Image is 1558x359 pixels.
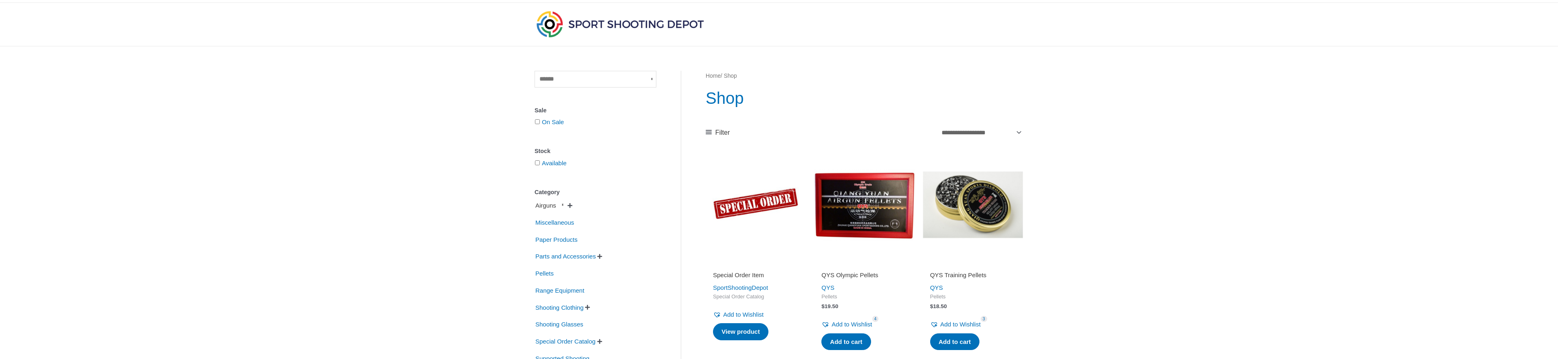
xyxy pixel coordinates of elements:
[821,293,907,300] span: Pellets
[713,260,799,269] iframe: Customer reviews powered by Trustpilot
[535,337,596,344] a: Special Order Catalog
[930,284,943,291] a: QYS
[713,309,764,320] a: Add to Wishlist
[535,320,584,327] a: Shooting Glasses
[930,333,979,350] a: Add to cart: “QYS Training Pellets”
[821,303,838,309] bdi: 19.50
[821,303,825,309] span: $
[535,201,567,208] a: Airguns
[568,203,572,208] span: 
[535,269,555,276] a: Pellets
[814,155,914,255] img: QYS Olympic Pellets
[542,160,567,166] a: Available
[535,119,540,124] input: On Sale
[535,160,540,165] input: Available
[832,321,872,328] span: Add to Wishlist
[821,319,872,330] a: Add to Wishlist
[597,339,602,344] span: 
[597,254,602,259] span: 
[713,271,799,279] h2: Special Order Item
[535,219,575,225] a: Miscellaneous
[723,311,764,318] span: Add to Wishlist
[713,271,799,282] a: Special Order Item
[940,321,981,328] span: Add to Wishlist
[872,316,879,322] span: 4
[821,333,871,350] a: Add to cart: “QYS Olympic Pellets”
[706,71,1023,81] nav: Breadcrumb
[706,127,730,139] a: Filter
[923,155,1023,255] img: QYS Training Pellets
[713,323,768,340] a: Read more about “Special Order Item”
[535,250,596,263] span: Parts and Accessories
[535,145,656,157] div: Stock
[542,118,564,125] a: On Sale
[713,284,768,291] a: SportShootingDepot
[930,303,933,309] span: $
[535,284,585,298] span: Range Equipment
[535,105,656,116] div: Sale
[535,303,584,310] a: Shooting Clothing
[535,186,656,198] div: Category
[706,73,721,79] a: Home
[930,293,1016,300] span: Pellets
[535,317,584,331] span: Shooting Glasses
[821,271,907,279] h2: QYS Olympic Pellets
[535,267,555,280] span: Pellets
[535,233,578,247] span: Paper Products
[535,287,585,293] a: Range Equipment
[713,293,799,300] span: Special Order Catalog
[821,260,907,269] iframe: Customer reviews powered by Trustpilot
[930,303,947,309] bdi: 18.50
[930,271,1016,279] h2: QYS Training Pellets
[535,199,557,212] span: Airguns
[821,271,907,282] a: QYS Olympic Pellets
[938,126,1023,139] select: Shop order
[706,87,1023,109] h1: Shop
[930,319,981,330] a: Add to Wishlist
[706,155,806,255] img: Special Order Item
[535,335,596,348] span: Special Order Catalog
[535,9,706,39] img: Sport Shooting Depot
[585,304,590,310] span: 
[535,301,584,315] span: Shooting Clothing
[930,271,1016,282] a: QYS Training Pellets
[535,216,575,230] span: Miscellaneous
[930,260,1016,269] iframe: Customer reviews powered by Trustpilot
[535,252,596,259] a: Parts and Accessories
[715,127,730,139] span: Filter
[821,284,834,291] a: QYS
[535,235,578,242] a: Paper Products
[981,316,987,322] span: 3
